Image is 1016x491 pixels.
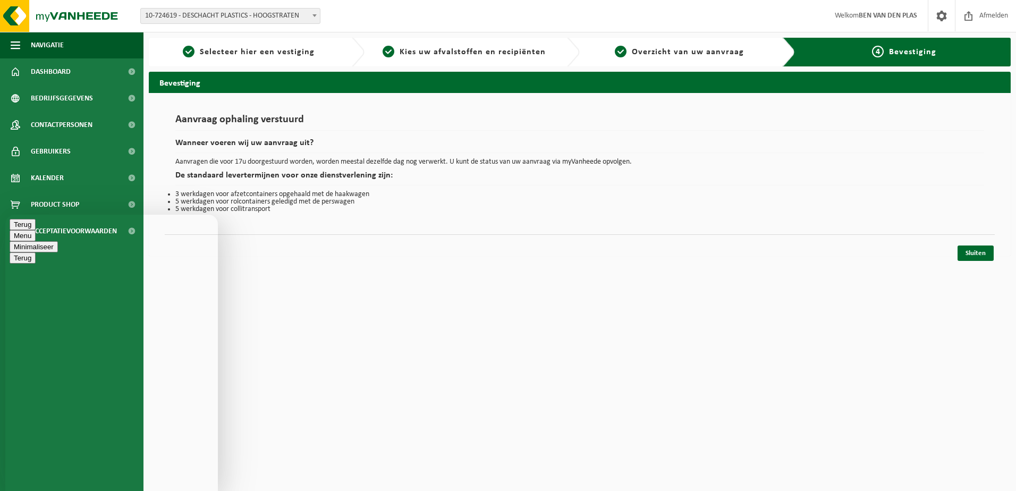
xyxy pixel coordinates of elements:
[859,12,917,20] strong: BEN VAN DEN PLAS
[200,48,315,56] span: Selecteer hier een vestiging
[5,215,218,491] iframe: chat widget
[31,165,64,191] span: Kalender
[175,114,984,131] h1: Aanvraag ophaling verstuurd
[31,112,92,138] span: Contactpersonen
[175,171,984,185] h2: De standaard levertermijnen voor onze dienstverlening zijn:
[175,191,984,198] li: 3 werkdagen voor afzetcontainers opgehaald met de haakwagen
[400,48,546,56] span: Kies uw afvalstoffen en recipiënten
[140,8,320,24] span: 10-724619 - DESCHACHT PLASTICS - HOOGSTRATEN
[175,158,984,166] p: Aanvragen die voor 17u doorgestuurd worden, worden meestal dezelfde dag nog verwerkt. U kunt de s...
[31,32,64,58] span: Navigatie
[149,72,1011,92] h2: Bevestiging
[889,48,936,56] span: Bevestiging
[31,85,93,112] span: Bedrijfsgegevens
[370,46,559,58] a: 2Kies uw afvalstoffen en recipiënten
[31,58,71,85] span: Dashboard
[31,138,71,165] span: Gebruikers
[175,206,984,213] li: 5 werkdagen voor collitransport
[175,139,984,153] h2: Wanneer voeren wij uw aanvraag uit?
[615,46,626,57] span: 3
[958,245,994,261] a: Sluiten
[31,191,79,218] span: Product Shop
[141,9,320,23] span: 10-724619 - DESCHACHT PLASTICS - HOOGSTRATEN
[183,46,194,57] span: 1
[175,198,984,206] li: 5 werkdagen voor rolcontainers geledigd met de perswagen
[585,46,774,58] a: 3Overzicht van uw aanvraag
[632,48,744,56] span: Overzicht van uw aanvraag
[383,46,394,57] span: 2
[154,46,343,58] a: 1Selecteer hier een vestiging
[872,46,884,57] span: 4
